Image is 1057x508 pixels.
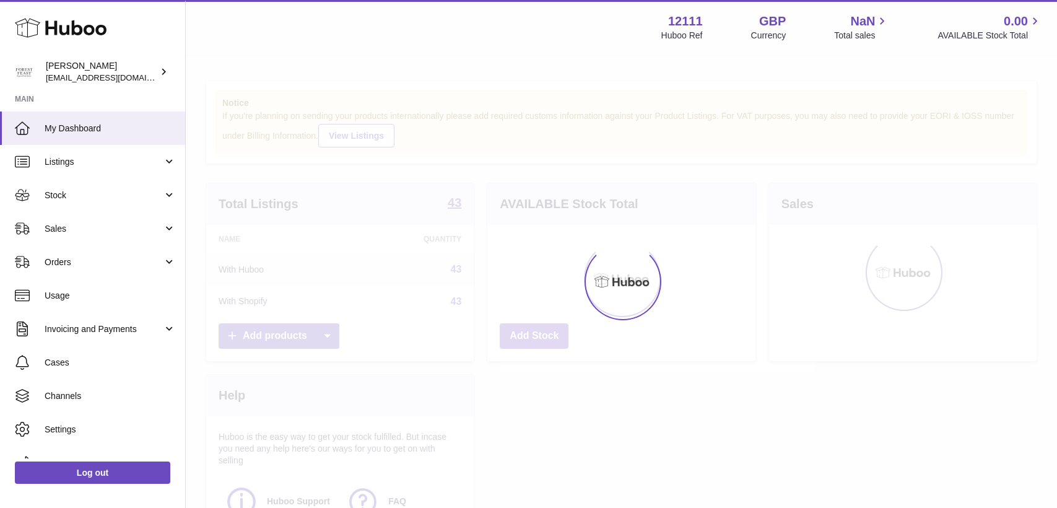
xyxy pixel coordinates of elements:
[15,63,33,81] img: bronaghc@forestfeast.com
[45,323,163,335] span: Invoicing and Payments
[45,190,163,201] span: Stock
[759,13,786,30] strong: GBP
[751,30,786,42] div: Currency
[45,357,176,369] span: Cases
[45,424,176,436] span: Settings
[661,30,703,42] div: Huboo Ref
[45,290,176,302] span: Usage
[46,72,182,82] span: [EMAIL_ADDRESS][DOMAIN_NAME]
[45,390,176,402] span: Channels
[937,13,1042,42] a: 0.00 AVAILABLE Stock Total
[834,30,889,42] span: Total sales
[46,60,157,84] div: [PERSON_NAME]
[1004,13,1028,30] span: 0.00
[850,13,875,30] span: NaN
[45,223,163,235] span: Sales
[45,156,163,168] span: Listings
[834,13,889,42] a: NaN Total sales
[45,123,176,134] span: My Dashboard
[45,256,163,268] span: Orders
[45,457,176,469] span: Returns
[15,462,170,484] a: Log out
[668,13,703,30] strong: 12111
[937,30,1042,42] span: AVAILABLE Stock Total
